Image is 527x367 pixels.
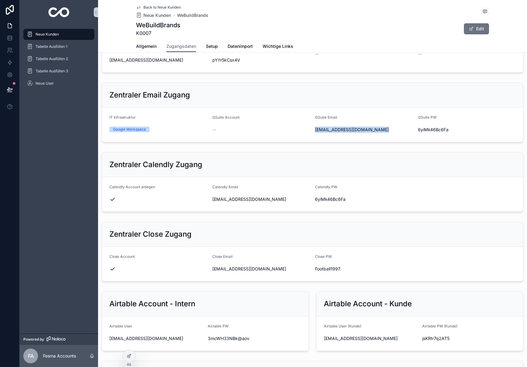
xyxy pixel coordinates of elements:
[315,115,337,120] span: GSuite Email
[422,335,516,342] span: jsKRtr7q2AT5
[136,29,180,37] span: K0007
[109,335,203,342] span: [EMAIL_ADDRESS][DOMAIN_NAME]
[418,127,516,133] span: 6yiMk46Bc6Fa
[208,335,301,342] span: 3mcWH33NBk@aov
[206,43,218,49] span: Setup
[464,23,489,34] button: Edit
[36,44,67,49] span: Tabelle Ausfüllen 1
[136,43,157,49] span: Allgemein
[166,41,196,52] a: Zugangsdaten
[422,324,457,328] span: Airtable PW (Kunde)
[324,324,361,328] span: Airtable User (Kunde)
[315,196,413,202] span: 6yiMk46Bc6Fa
[23,41,94,52] a: Tabelle Ausfüllen 1
[20,25,98,97] div: scrollable content
[208,324,229,328] span: Airtable PW
[212,115,240,120] span: GSuite Account
[143,5,181,10] span: Back to Neue Kunden
[23,66,94,77] a: Tabelle Ausfüllen 3
[143,12,171,18] span: Neue Kunden
[206,41,218,53] a: Setup
[315,266,413,272] span: Football1997.
[109,254,135,259] span: Close Account
[177,12,208,18] a: WeBuildBrands
[109,90,190,100] h2: Zentraler Email Zugang
[20,334,98,345] a: Powered by
[23,29,94,40] a: Neue Kunden
[109,160,202,170] h2: Zentraler Calendly Zugang
[228,41,253,53] a: Datenimport
[28,352,34,360] span: FA
[315,51,319,57] span: --
[212,266,310,272] span: [EMAIL_ADDRESS][DOMAIN_NAME]
[212,185,238,189] span: Calendly Email
[315,185,337,189] span: Calendly PW
[23,53,94,64] a: Tabelle Ausfüllen 2
[23,337,44,342] span: Powered by
[109,324,132,328] span: Airtable User
[263,41,293,53] a: Wichtige Links
[212,57,310,63] span: pY!!r5kCsx4V
[166,43,196,49] span: Zugangsdaten
[43,353,76,359] p: Fesma Accounts
[136,5,181,10] a: Back to Neue Kunden
[36,81,54,86] span: Neue User
[228,43,253,49] span: Datenimport
[136,21,180,29] h1: WeBuildBrands
[36,56,68,61] span: Tabelle Ausfüllen 2
[36,69,68,74] span: Tabelle Ausfüllen 3
[212,196,310,202] span: [EMAIL_ADDRESS][DOMAIN_NAME]
[315,254,332,259] span: Close PW
[263,43,293,49] span: Wichtige Links
[136,41,157,53] a: Allgemein
[23,78,94,89] a: Neue User
[212,254,233,259] span: Close Email
[418,51,422,57] span: --
[109,185,155,189] span: Calendly Account anlegen
[109,229,191,239] h2: Zentraler Close Zugang
[109,299,195,309] h2: Airtable Account - Intern
[109,57,207,63] span: [EMAIL_ADDRESS][DOMAIN_NAME]
[324,299,412,309] h2: Airtable Account - Kunde
[48,7,70,17] img: App logo
[418,115,437,120] span: GSuite PW
[113,127,146,132] div: Google Workspace
[136,12,171,18] a: Neue Kunden
[109,115,136,120] span: IT Infrastruktur
[36,32,59,37] span: Neue Kunden
[324,335,417,342] span: [EMAIL_ADDRESS][DOMAIN_NAME]
[315,127,413,133] span: [EMAIL_ADDRESS][DOMAIN_NAME]
[212,127,216,133] span: --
